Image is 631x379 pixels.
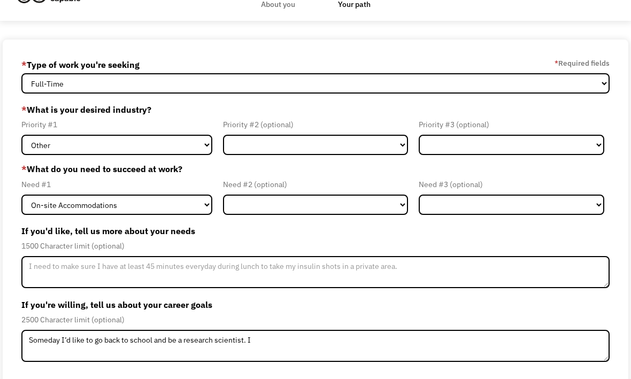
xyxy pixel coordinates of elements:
[21,313,609,326] div: 2500 Character limit (optional)
[21,296,609,313] label: If you're willing, tell us about your career goals
[419,118,604,131] div: Priority #3 (optional)
[21,239,609,252] div: 1500 Character limit (optional)
[223,178,408,191] div: Need #2 (optional)
[223,118,408,131] div: Priority #2 (optional)
[21,118,212,131] div: Priority #1
[555,57,610,69] label: Required fields
[21,222,609,239] label: If you'd like, tell us more about your needs
[21,101,609,118] label: What is your desired industry?
[419,178,604,191] div: Need #3 (optional)
[21,163,609,175] label: What do you need to succeed at work?
[21,56,140,73] label: Type of work you're seeking
[21,178,212,191] div: Need #1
